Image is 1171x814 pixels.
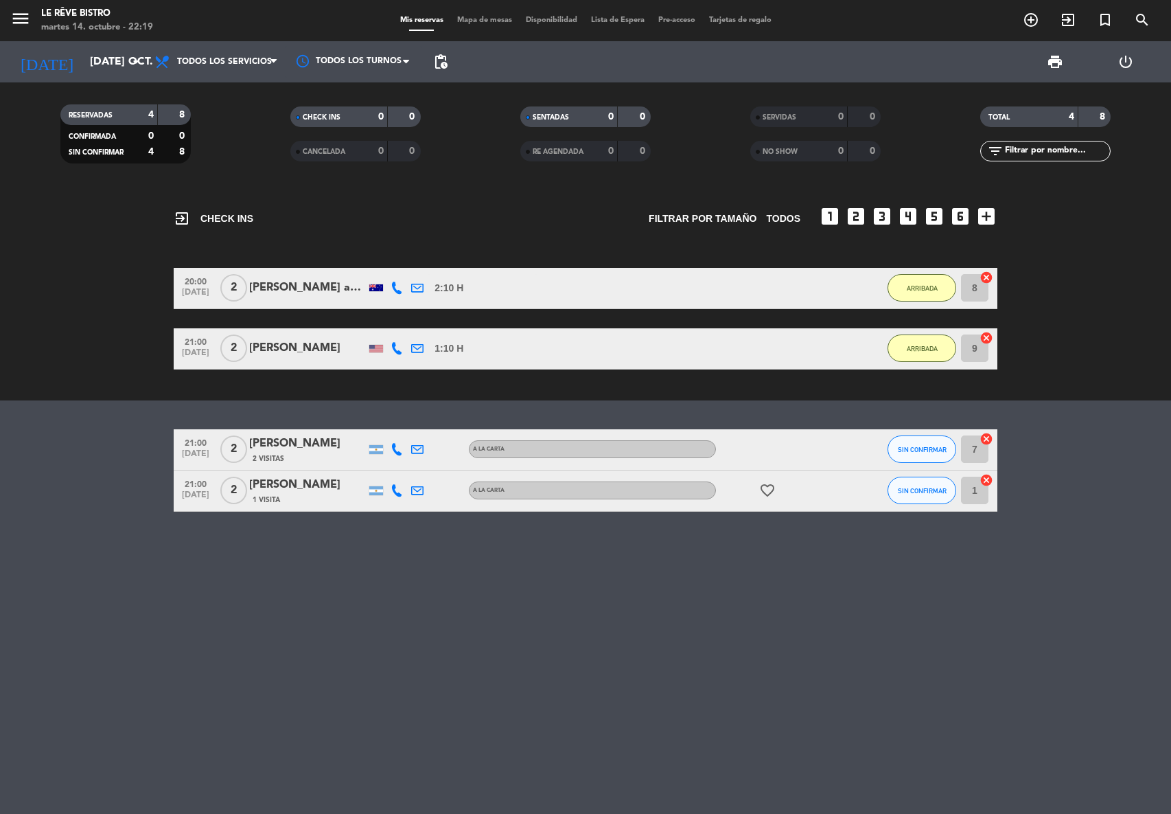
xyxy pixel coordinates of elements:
[1060,12,1076,28] i: exit_to_app
[640,112,648,122] strong: 0
[1004,144,1110,159] input: Filtrar por nombre...
[949,205,971,227] i: looks_6
[178,475,213,491] span: 21:00
[450,16,519,24] span: Mapa de mesas
[148,147,154,157] strong: 4
[10,47,83,77] i: [DATE]
[178,348,213,364] span: [DATE]
[1100,112,1108,122] strong: 8
[923,205,945,227] i: looks_5
[253,453,284,464] span: 2 Visitas
[702,16,778,24] span: Tarjetas de regalo
[888,477,956,504] button: SIN CONFIRMAR
[640,146,648,156] strong: 0
[979,271,993,284] i: cancel
[178,434,213,450] span: 21:00
[819,205,841,227] i: looks_one
[473,488,505,493] span: A LA CARTA
[1097,12,1113,28] i: turned_in_not
[838,112,844,122] strong: 0
[249,476,366,494] div: [PERSON_NAME]
[888,274,956,302] button: ARRIBADA
[253,495,280,506] span: 1 Visita
[393,16,450,24] span: Mis reservas
[907,345,938,352] span: ARRIBADA
[979,331,993,345] i: cancel
[584,16,651,24] span: Lista de Espera
[1090,41,1161,82] div: LOG OUT
[69,133,116,140] span: CONFIRMADA
[178,333,213,349] span: 21:00
[249,279,366,297] div: [PERSON_NAME] and [PERSON_NAME]
[608,112,614,122] strong: 0
[432,54,449,70] span: pending_actions
[174,210,190,227] i: exit_to_app
[409,112,417,122] strong: 0
[759,482,776,499] i: favorite_border
[303,114,340,121] span: CHECK INS
[888,436,956,463] button: SIN CONFIRMAR
[69,149,124,156] span: SIN CONFIRMAR
[409,146,417,156] strong: 0
[1117,54,1134,70] i: power_settings_new
[870,146,878,156] strong: 0
[177,57,272,67] span: Todos los servicios
[1069,112,1074,122] strong: 4
[220,436,247,463] span: 2
[975,205,997,227] i: add_box
[473,446,505,452] span: A LA CARTA
[845,205,867,227] i: looks_two
[907,284,938,292] span: ARRIBADA
[434,341,463,357] span: 1:10 H
[897,205,919,227] i: looks_4
[128,54,144,70] i: arrow_drop_down
[178,449,213,465] span: [DATE]
[888,335,956,362] button: ARRIBADA
[303,148,345,155] span: CANCELADA
[178,490,213,506] span: [DATE]
[838,146,844,156] strong: 0
[41,7,153,21] div: Le Rêve Bistro
[987,143,1004,159] i: filter_list
[870,112,878,122] strong: 0
[988,114,1010,121] span: TOTAL
[378,146,384,156] strong: 0
[898,446,947,453] span: SIN CONFIRMAR
[1134,12,1150,28] i: search
[649,211,756,227] span: Filtrar por tamaño
[249,435,366,453] div: [PERSON_NAME]
[174,210,253,227] span: CHECK INS
[41,21,153,34] div: martes 14. octubre - 22:19
[533,114,569,121] span: SENTADAS
[179,147,187,157] strong: 8
[763,114,796,121] span: SERVIDAS
[10,8,31,34] button: menu
[898,487,947,495] span: SIN CONFIRMAR
[766,211,800,227] span: TODOS
[10,8,31,29] i: menu
[979,473,993,487] i: cancel
[871,205,893,227] i: looks_3
[179,110,187,120] strong: 8
[434,280,463,296] span: 2:10 H
[179,131,187,141] strong: 0
[220,274,247,302] span: 2
[651,16,702,24] span: Pre-acceso
[979,432,993,446] i: cancel
[220,477,247,504] span: 2
[608,146,614,156] strong: 0
[148,110,154,120] strong: 4
[1047,54,1063,70] span: print
[69,112,113,119] span: RESERVADAS
[220,335,247,362] span: 2
[249,339,366,357] div: [PERSON_NAME]
[763,148,798,155] span: NO SHOW
[148,131,154,141] strong: 0
[378,112,384,122] strong: 0
[178,273,213,289] span: 20:00
[1023,12,1039,28] i: add_circle_outline
[178,288,213,304] span: [DATE]
[519,16,584,24] span: Disponibilidad
[533,148,583,155] span: RE AGENDADA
